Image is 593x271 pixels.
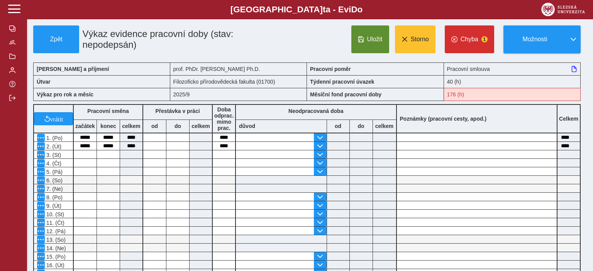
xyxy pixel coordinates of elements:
[45,152,61,158] span: 3. (St)
[45,186,63,192] span: 7. (Ne)
[288,108,343,114] b: Neodpracovaná doba
[37,79,51,85] b: Útvar
[120,123,142,129] b: celkem
[444,62,581,75] div: Pracovní smlouva
[45,169,63,175] span: 5. (Pá)
[45,194,63,200] span: 8. (Po)
[37,219,45,226] button: Menu
[461,36,478,43] span: Chyba
[45,160,61,167] span: 4. (Čt)
[190,123,212,129] b: celkem
[239,123,255,129] b: důvod
[323,5,325,14] span: t
[170,75,307,88] div: Filozoficko přírodovědecká fakulta (01700)
[45,228,66,234] span: 12. (Pá)
[481,36,488,42] span: 1
[37,193,45,201] button: Menu
[37,227,45,235] button: Menu
[37,236,45,243] button: Menu
[357,5,363,14] span: o
[367,36,383,43] span: Uložit
[74,123,97,129] b: začátek
[45,254,66,260] span: 15. (Po)
[541,3,585,16] img: logo_web_su.png
[37,36,76,43] span: Zpět
[37,151,45,158] button: Menu
[37,261,45,269] button: Menu
[143,123,166,129] b: od
[350,123,373,129] b: do
[45,177,63,183] span: 6. (So)
[310,79,374,85] b: Týdenní pracovní úvazek
[79,25,264,53] h1: Výkaz evidence pracovní doby (stav: nepodepsán)
[45,220,64,226] span: 11. (Čt)
[37,252,45,260] button: Menu
[214,106,234,131] b: Doba odprac. mimo prac.
[444,75,581,88] div: 40 (h)
[327,123,349,129] b: od
[373,123,396,129] b: celkem
[37,176,45,184] button: Menu
[351,25,389,53] button: Uložit
[37,168,45,175] button: Menu
[33,25,79,53] button: Zpět
[445,25,494,53] button: Chyba1
[45,143,61,150] span: 2. (Út)
[45,203,61,209] span: 9. (Út)
[37,159,45,167] button: Menu
[23,5,570,15] b: [GEOGRAPHIC_DATA] a - Evi
[411,36,429,43] span: Storno
[310,91,381,98] b: Měsíční fond pracovní doby
[37,202,45,209] button: Menu
[310,66,351,72] b: Pracovní poměr
[37,244,45,252] button: Menu
[97,123,120,129] b: konec
[45,245,66,251] span: 14. (Ne)
[45,262,64,268] span: 16. (Út)
[37,210,45,218] button: Menu
[444,88,581,101] div: Fond pracovní doby (176 h) a součet hodin (16 h) se neshodují!
[510,36,560,43] span: Možnosti
[155,108,200,114] b: Přestávka v práci
[37,66,109,72] b: [PERSON_NAME] a příjmení
[50,116,63,122] span: vrátit
[397,116,490,122] b: Poznámky (pracovní cesty, apod.)
[45,211,64,217] span: 10. (St)
[503,25,566,53] button: Možnosti
[170,88,307,101] div: 2025/9
[87,108,129,114] b: Pracovní směna
[351,5,357,14] span: D
[45,237,66,243] span: 13. (So)
[166,123,189,129] b: do
[37,91,93,98] b: Výkaz pro rok a měsíc
[559,116,578,122] b: Celkem
[34,112,73,125] button: vrátit
[395,25,435,53] button: Storno
[37,185,45,192] button: Menu
[37,134,45,141] button: Menu
[170,62,307,75] div: prof. PhDr. [PERSON_NAME] Ph.D.
[37,142,45,150] button: Menu
[45,135,63,141] span: 1. (Po)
